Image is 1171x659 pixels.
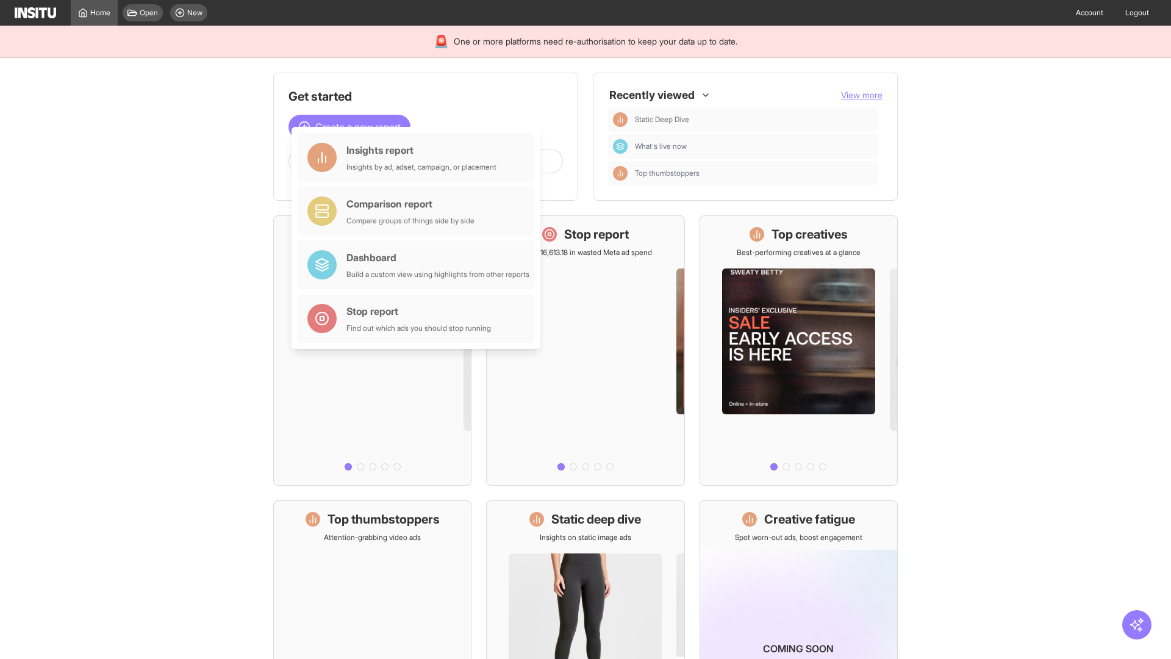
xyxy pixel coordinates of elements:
[454,35,737,48] span: One or more platforms need re-authorisation to keep your data up to date.
[841,90,883,100] span: View more
[315,120,401,134] span: Create a new report
[434,33,449,50] div: 🚨
[486,215,684,486] a: Stop reportSave £16,613.18 in wasted Meta ad spend
[772,226,848,243] h1: Top creatives
[635,115,689,124] span: Static Deep Dive
[346,143,496,157] div: Insights report
[551,511,641,528] h1: Static deep dive
[346,162,496,172] div: Insights by ad, adset, campaign, or placement
[540,533,631,542] p: Insights on static image ads
[90,8,110,18] span: Home
[635,168,873,178] span: Top thumbstoppers
[346,196,474,211] div: Comparison report
[737,248,861,257] p: Best-performing creatives at a glance
[346,270,529,279] div: Build a custom view using highlights from other reports
[635,168,700,178] span: Top thumbstoppers
[187,8,202,18] span: New
[518,248,652,257] p: Save £16,613.18 in wasted Meta ad spend
[613,139,628,154] div: Dashboard
[15,7,56,18] img: Logo
[288,88,563,105] h1: Get started
[700,215,898,486] a: Top creativesBest-performing creatives at a glance
[346,250,529,265] div: Dashboard
[564,226,629,243] h1: Stop report
[346,304,491,319] div: Stop report
[841,89,883,101] button: View more
[635,142,687,151] span: What's live now
[346,323,491,333] div: Find out which ads you should stop running
[635,115,873,124] span: Static Deep Dive
[328,511,440,528] h1: Top thumbstoppers
[346,216,474,226] div: Compare groups of things side by side
[288,115,410,139] button: Create a new report
[613,112,628,127] div: Insights
[273,215,471,486] a: What's live nowSee all active ads instantly
[613,166,628,181] div: Insights
[324,533,421,542] p: Attention-grabbing video ads
[635,142,873,151] span: What's live now
[140,8,158,18] span: Open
